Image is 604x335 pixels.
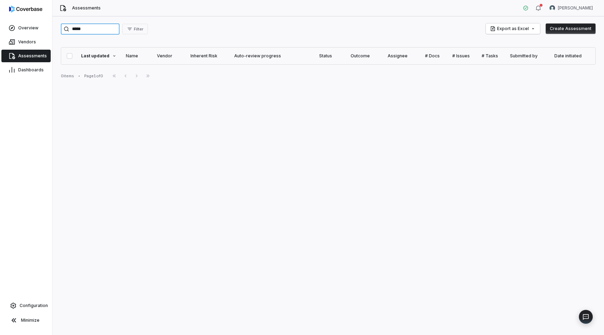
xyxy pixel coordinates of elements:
[84,73,103,79] div: Page 1 of 0
[72,5,101,11] span: Assessments
[18,67,44,73] span: Dashboards
[3,313,49,327] button: Minimize
[558,5,593,11] span: [PERSON_NAME]
[388,53,417,59] div: Assignee
[78,73,80,78] div: •
[81,53,117,59] div: Last updated
[1,22,51,34] a: Overview
[21,318,39,323] span: Minimize
[9,6,42,13] img: Coverbase logo
[61,73,74,79] div: 0 items
[122,24,148,34] button: Filter
[18,25,38,31] span: Overview
[3,299,49,312] a: Configuration
[452,53,473,59] div: # Issues
[134,27,143,32] span: Filter
[18,53,47,59] span: Assessments
[546,23,596,34] button: Create Assessment
[486,23,540,34] button: Export as Excel
[18,39,36,45] span: Vendors
[126,53,148,59] div: Name
[1,50,51,62] a: Assessments
[1,36,51,48] a: Vendors
[234,53,311,59] div: Auto-review progress
[482,53,502,59] div: # Tasks
[425,53,444,59] div: # Docs
[157,53,182,59] div: Vendor
[190,53,226,59] div: Inherent Risk
[545,3,597,13] button: Sayantan Bhattacherjee avatar[PERSON_NAME]
[20,303,48,308] span: Configuration
[351,53,379,59] div: Outcome
[1,64,51,76] a: Dashboards
[549,5,555,11] img: Sayantan Bhattacherjee avatar
[510,53,546,59] div: Submitted by
[554,53,590,59] div: Date initiated
[319,53,342,59] div: Status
